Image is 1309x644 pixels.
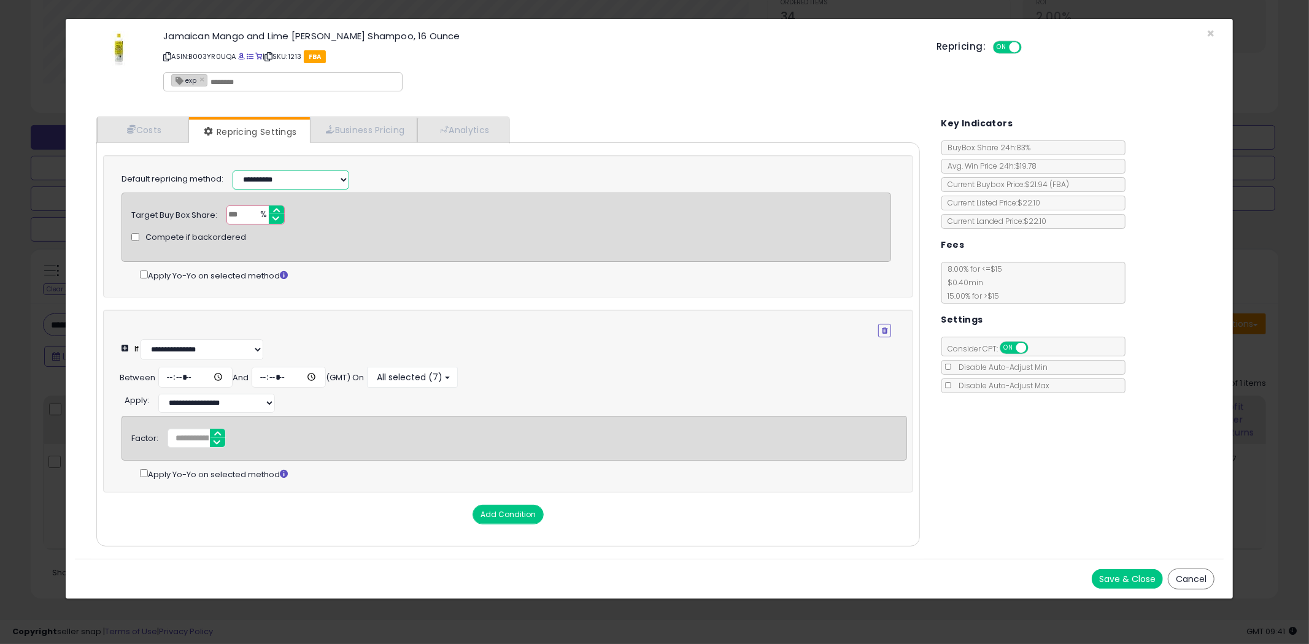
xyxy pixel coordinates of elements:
h5: Repricing: [936,42,986,52]
span: exp [172,75,196,85]
img: 31bWG67zTgL._SL60_.jpg [101,31,137,68]
a: BuyBox page [238,52,245,61]
button: Add Condition [473,505,544,524]
span: ON [1001,343,1016,353]
span: Current Buybox Price: [942,179,1070,190]
span: Apply [125,394,147,406]
span: Current Listed Price: $22.10 [942,197,1041,208]
span: Current Landed Price: $22.10 [942,216,1047,226]
button: Save & Close [1092,569,1163,589]
span: % [253,206,272,224]
span: BuyBox Share 24h: 83% [942,142,1031,153]
a: × [199,74,207,85]
a: Repricing Settings [189,120,309,144]
span: All selected (7) [375,371,442,383]
a: Business Pricing [310,117,417,142]
span: Disable Auto-Adjust Min [953,362,1048,372]
h5: Key Indicators [941,116,1013,131]
button: Cancel [1168,569,1214,589]
i: Remove Condition [882,327,887,334]
div: Target Buy Box Share: [131,205,217,221]
div: Factor: [131,429,158,445]
div: Apply Yo-Yo on selected method [140,467,907,480]
a: Analytics [417,117,508,142]
span: OFF [1020,42,1040,53]
p: ASIN: B003YR0UQA | SKU: 1213 [163,47,918,66]
span: Disable Auto-Adjust Max [953,380,1050,391]
span: Avg. Win Price 24h: $19.78 [942,161,1037,171]
div: And [233,372,249,384]
a: All offer listings [247,52,253,61]
h5: Fees [941,237,965,253]
div: : [125,391,149,407]
span: 15.00 % for > $15 [942,291,1000,301]
a: Your listing only [255,52,262,61]
span: × [1207,25,1214,42]
span: 8.00 % for <= $15 [942,264,1003,301]
span: Consider CPT: [942,343,1044,354]
span: Compete if backordered [145,232,246,243]
h5: Settings [941,312,983,328]
div: (GMT) On [326,372,364,384]
div: Apply Yo-Yo on selected method [140,268,891,282]
span: $21.94 [1025,179,1070,190]
span: ( FBA ) [1050,179,1070,190]
span: $0.40 min [942,277,984,288]
label: Default repricing method: [122,174,223,185]
span: OFF [1026,343,1046,353]
span: ON [994,42,1010,53]
div: Between [120,372,155,384]
a: Costs [97,117,189,142]
h3: Jamaican Mango and Lime [PERSON_NAME] Shampoo, 16 Ounce [163,31,918,40]
span: FBA [304,50,326,63]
